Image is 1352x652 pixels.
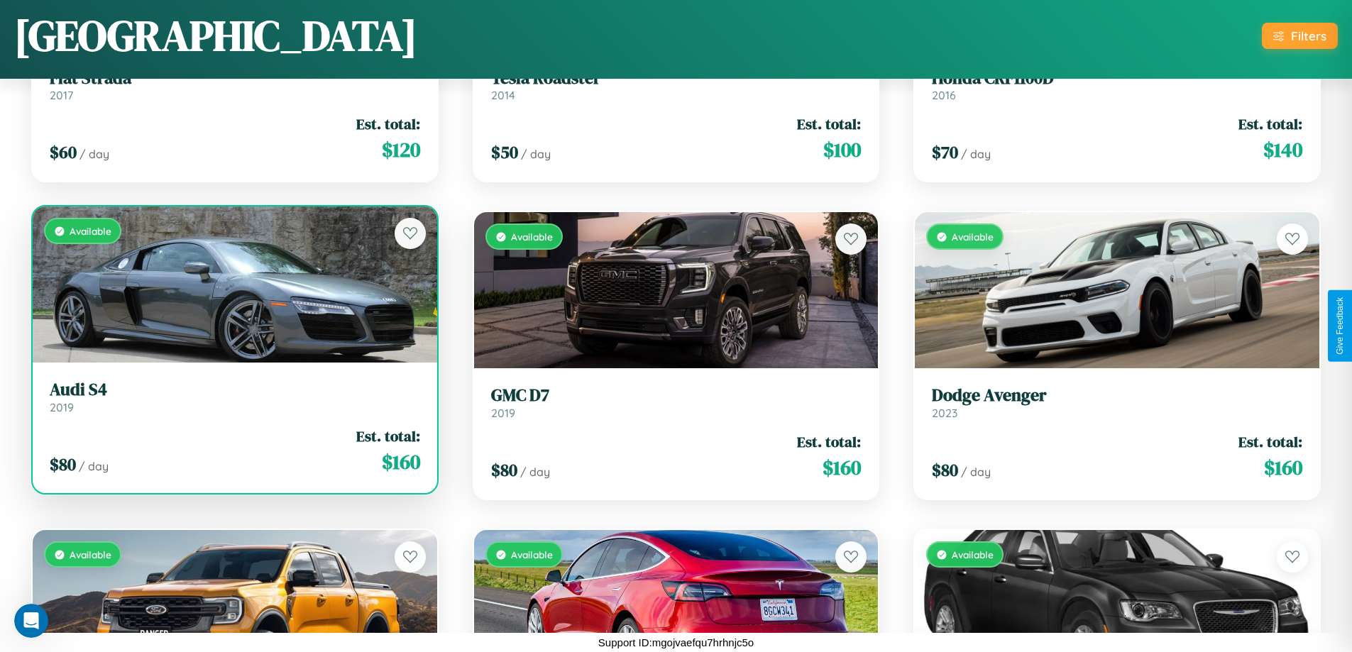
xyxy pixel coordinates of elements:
span: Available [952,548,994,560]
span: Est. total: [356,426,420,446]
button: Filters [1262,23,1338,49]
span: 2019 [491,406,515,420]
a: GMC D72019 [491,385,862,420]
div: Filters [1291,28,1326,43]
span: Est. total: [797,114,861,134]
span: $ 70 [932,140,958,164]
a: Honda CRF1100D2016 [932,68,1302,103]
span: / day [961,147,991,161]
a: Tesla Roadster2014 [491,68,862,103]
p: Support ID: mgojvaefqu7hrhnjc5o [598,633,754,652]
h3: Audi S4 [50,380,420,400]
span: Est. total: [1238,114,1302,134]
span: / day [79,459,109,473]
span: $ 140 [1263,136,1302,164]
span: $ 120 [382,136,420,164]
span: 2023 [932,406,957,420]
a: Dodge Avenger2023 [932,385,1302,420]
span: / day [521,147,551,161]
a: Audi S42019 [50,380,420,414]
span: 2014 [491,88,515,102]
span: $ 80 [491,458,517,482]
span: $ 100 [823,136,861,164]
div: Give Feedback [1335,297,1345,355]
h3: Dodge Avenger [932,385,1302,406]
span: 2016 [932,88,956,102]
span: Available [70,548,111,560]
span: Available [511,231,553,243]
span: $ 160 [382,448,420,476]
span: $ 50 [491,140,518,164]
span: Available [70,225,111,237]
span: Est. total: [797,431,861,452]
span: Est. total: [1238,431,1302,452]
span: Est. total: [356,114,420,134]
span: 2019 [50,400,74,414]
span: $ 80 [932,458,958,482]
span: $ 60 [50,140,77,164]
span: $ 160 [1264,453,1302,482]
a: Fiat Strada2017 [50,68,420,103]
iframe: Intercom live chat [14,604,48,638]
span: Available [511,548,553,560]
span: $ 160 [823,453,861,482]
span: / day [520,465,550,479]
span: 2017 [50,88,73,102]
h1: [GEOGRAPHIC_DATA] [14,6,417,65]
span: $ 80 [50,453,76,476]
h3: GMC D7 [491,385,862,406]
span: / day [79,147,109,161]
span: / day [961,465,991,479]
span: Available [952,231,994,243]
